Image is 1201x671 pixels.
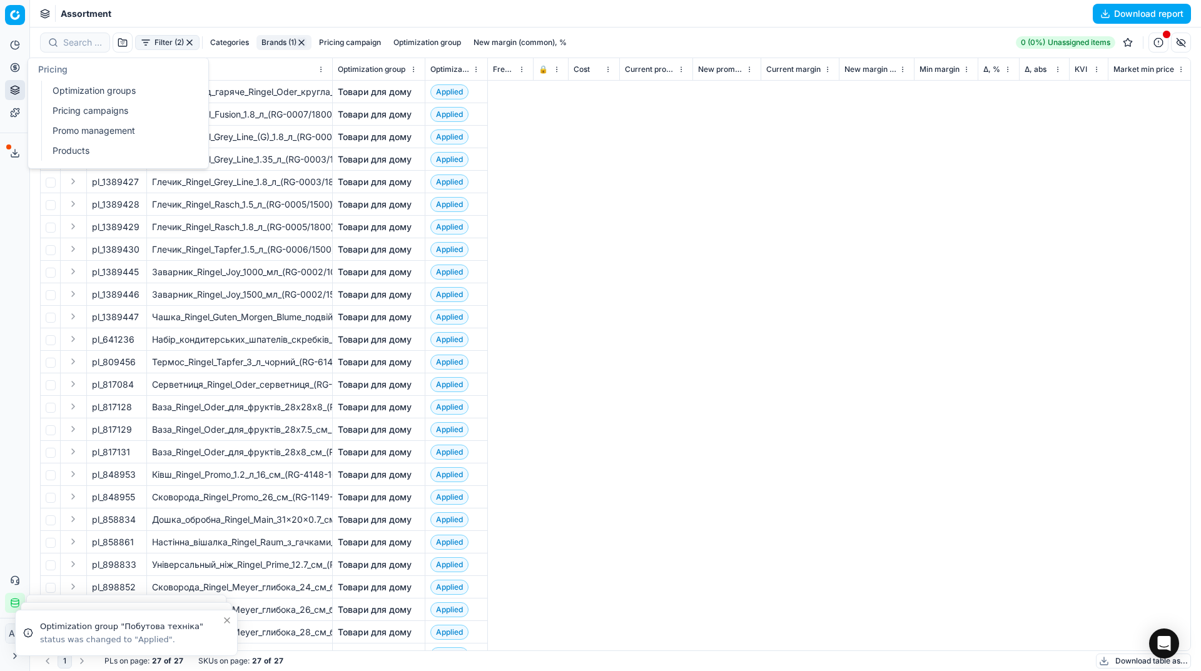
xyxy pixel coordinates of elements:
[152,603,327,616] div: Сковорода_Ringel_Meyer_глибока_26_см_без_кришки_(RG-1148-26)
[338,468,412,481] a: Товари для дому
[430,129,469,144] span: Applied
[983,64,1000,74] span: Δ, %
[338,64,405,74] span: Optimization group
[66,444,81,459] button: Expand
[6,624,24,643] span: АП
[104,656,149,666] span: PLs on page :
[430,535,469,550] span: Applied
[152,108,327,121] div: Глечик_Ringel_Fusion_1.8_л_(RG-0007/1800)
[92,491,135,503] span: pl_848955
[66,286,81,301] button: Expand
[135,35,200,50] button: Filter (2)
[152,423,327,436] div: Ваза_Ringel_Oder_для_фруктів_28х7.5_см_(RG-9003)
[625,64,675,74] span: Current promo price
[338,243,412,256] a: Товари для дому
[430,84,469,99] span: Applied
[92,378,134,391] span: pl_817084
[152,491,327,503] div: Сковорода_Ringel_Promo_26_см_(RG-1149-26)
[152,513,327,526] div: Дошка_обробна_Ringel_Main_31x20x0.7_см_(RG-_5117/57)
[66,354,81,369] button: Expand
[92,176,139,188] span: pl_1389427
[430,647,469,662] span: Applied
[338,153,412,166] a: Товари для дому
[430,152,469,167] span: Applied
[430,467,469,482] span: Applied
[338,198,412,211] a: Товари для дому
[152,221,327,233] div: Глечик_Ringel_Rasch_1.8_л_(RG-0005/1800)
[152,626,327,638] div: Сковорода_Ringel_Meyer_глибока_28_см_без_кришки_(RG-1148-28)
[66,264,81,279] button: Expand
[66,241,81,256] button: Expand
[430,107,469,122] span: Applied
[92,198,139,211] span: pl_1389428
[252,656,261,666] strong: 27
[338,626,412,638] a: Товари для дому
[430,355,469,370] span: Applied
[152,333,327,346] div: Набір_кондитерських_шпателів_скребків_Ringel_Main_8х11_см_(RG-5103/12)
[152,198,327,211] div: Глечик_Ringel_Rasch_1.5_л_(RG-0005/1500)
[430,557,469,572] span: Applied
[74,653,89,668] button: Go to next page
[152,153,327,166] div: Глечик_Ringel_Grey_Line_1.35_л_(RG-0003/1350)
[430,490,469,505] span: Applied
[152,656,161,666] strong: 27
[61,8,111,20] nav: breadcrumb
[92,446,130,458] span: pl_817131
[152,86,327,98] div: Підставка_під_гаряче_Ringel_Oder_кругла_(RG-9014)
[92,581,136,593] span: pl_898852
[314,35,386,50] button: Pricing campaign
[264,656,271,666] strong: of
[430,580,469,595] span: Applied
[920,64,960,74] span: Min margin
[256,35,312,50] button: Brands (1)
[430,174,469,189] span: Applied
[430,445,469,460] span: Applied
[469,35,572,50] button: New margin (common), %
[66,512,81,527] button: Expand
[539,64,548,74] span: 🔒
[92,311,139,323] span: pl_1389447
[66,421,81,436] button: Expand
[152,176,327,188] div: Глечик_Ringel_Grey_Line_1.8_л_(RG-0003/1800)
[574,64,590,74] span: Cost
[92,468,136,481] span: pl_848953
[338,311,412,323] a: Товари для дому
[66,557,81,572] button: Expand
[152,356,327,368] div: Термос_Ringel_Tapfer_3_л_чорний_(RG-6141-3000)
[92,266,139,278] span: pl_1389445
[66,376,81,391] button: Expand
[430,602,469,617] span: Applied
[152,581,327,593] div: Сковорода_Ringel_Meyer_глибока_24_см_без_кришки_(RG-1148-24)
[152,131,327,143] div: Глечик_Ringel_Grey_Line_(G)_1.8_л_(RG-0003/1800_(G)
[92,221,139,233] span: pl_1389429
[338,356,412,368] a: Товари для дому
[430,400,469,415] span: Applied
[1025,64,1046,74] span: Δ, abs
[152,378,327,391] div: Серветниця_Ringel_Oder_серветниця_(RG-9008)
[40,653,89,668] nav: pagination
[48,122,193,139] a: Promo management
[152,648,327,661] div: Каструля_Ringel_Curry_з_кришкою_26_см_10.4_л_(RG-2020-26*)
[1075,64,1087,74] span: KVI
[338,513,412,526] a: Товари для дому
[92,288,139,301] span: pl_1389446
[198,656,250,666] span: SKUs on page :
[338,558,412,571] a: Товари для дому
[92,401,132,413] span: pl_817128
[92,356,136,368] span: pl_809456
[152,288,327,301] div: Заварник_Ringel_Joy_1500_мл_(RG-0002/1500)
[338,648,412,661] a: Товари для дому
[174,656,183,666] strong: 27
[66,309,81,324] button: Expand
[388,35,466,50] button: Optimization group
[1113,64,1174,74] span: Market min price
[152,558,327,571] div: Універсальный_ніж_Ringel_Prime_12.7_см_(RG-11010-2)
[152,536,327,548] div: Настінна_вішалка_Ringel_Raum_з_гачками_49.5х18.3х10.5_см_чорна_(RG-020b)
[1096,653,1191,668] button: Download table as...
[58,653,72,668] button: 1
[40,620,222,633] div: Optimization group "Побутова техніка"
[430,287,469,302] span: Applied
[338,176,412,188] a: Товари для дому
[92,243,139,256] span: pl_1389430
[66,489,81,504] button: Expand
